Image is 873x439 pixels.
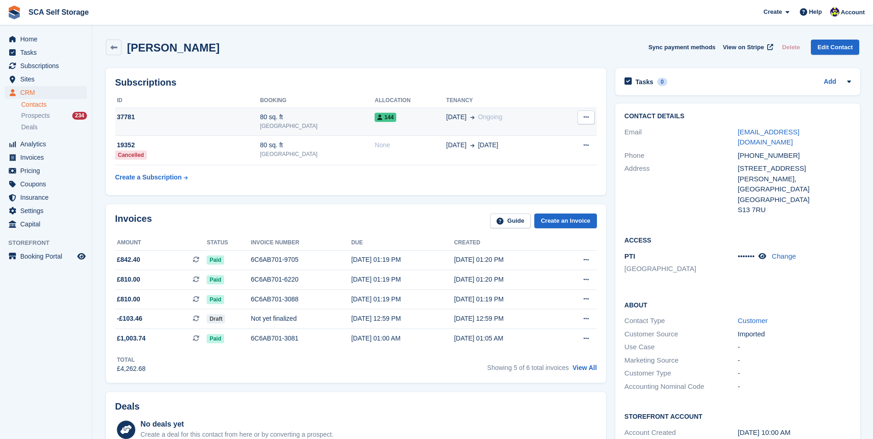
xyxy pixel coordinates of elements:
[5,33,87,46] a: menu
[351,255,454,265] div: [DATE] 01:19 PM
[117,314,142,323] span: -£103.46
[115,112,260,122] div: 37781
[20,164,75,177] span: Pricing
[738,381,851,392] div: -
[5,138,87,150] a: menu
[738,195,851,205] div: [GEOGRAPHIC_DATA]
[140,419,333,430] div: No deals yet
[260,93,375,108] th: Booking
[841,8,865,17] span: Account
[351,334,454,343] div: [DATE] 01:00 AM
[20,86,75,99] span: CRM
[772,252,796,260] a: Change
[115,77,597,88] h2: Subscriptions
[454,314,557,323] div: [DATE] 12:59 PM
[117,356,145,364] div: Total
[207,255,224,265] span: Paid
[117,334,145,343] span: £1,003.74
[351,236,454,250] th: Due
[624,252,635,260] span: PTI
[115,169,188,186] a: Create a Subscription
[351,275,454,284] div: [DATE] 01:19 PM
[117,295,140,304] span: £810.00
[20,46,75,59] span: Tasks
[260,140,375,150] div: 80 sq. ft
[20,204,75,217] span: Settings
[657,78,668,86] div: 0
[738,355,851,366] div: -
[115,140,260,150] div: 19352
[20,59,75,72] span: Subscriptions
[375,140,446,150] div: None
[351,295,454,304] div: [DATE] 01:19 PM
[454,236,557,250] th: Created
[5,191,87,204] a: menu
[260,122,375,130] div: [GEOGRAPHIC_DATA]
[5,250,87,263] a: menu
[251,334,351,343] div: 6C6AB701-3081
[454,255,557,265] div: [DATE] 01:20 PM
[454,275,557,284] div: [DATE] 01:20 PM
[7,6,21,19] img: stora-icon-8386f47178a22dfd0bd8f6a31ec36ba5ce8667c1dd55bd0f319d3a0aa187defe.svg
[487,364,569,371] span: Showing 5 of 6 total invoices
[624,342,738,352] div: Use Case
[454,295,557,304] div: [DATE] 01:19 PM
[72,112,87,120] div: 234
[738,252,755,260] span: •••••••
[21,122,87,132] a: Deals
[624,411,851,421] h2: Storefront Account
[115,150,147,160] div: Cancelled
[20,33,75,46] span: Home
[251,314,351,323] div: Not yet finalized
[624,368,738,379] div: Customer Type
[738,163,851,174] div: [STREET_ADDRESS]
[478,113,503,121] span: Ongoing
[719,40,775,55] a: View on Stripe
[5,204,87,217] a: menu
[20,178,75,191] span: Coupons
[446,140,467,150] span: [DATE]
[260,150,375,158] div: [GEOGRAPHIC_DATA]
[624,264,738,274] li: [GEOGRAPHIC_DATA]
[5,59,87,72] a: menu
[624,113,851,120] h2: Contact Details
[624,127,738,148] div: Email
[375,93,446,108] th: Allocation
[5,73,87,86] a: menu
[809,7,822,17] span: Help
[25,5,93,20] a: SCA Self Storage
[624,163,738,215] div: Address
[5,46,87,59] a: menu
[207,295,224,304] span: Paid
[21,111,87,121] a: Prospects 234
[207,275,224,284] span: Paid
[738,342,851,352] div: -
[738,427,851,438] div: [DATE] 10:00 AM
[21,123,38,132] span: Deals
[830,7,839,17] img: Thomas Webb
[824,77,836,87] a: Add
[624,329,738,340] div: Customer Source
[117,255,140,265] span: £842.40
[738,317,768,324] a: Customer
[76,251,87,262] a: Preview store
[20,151,75,164] span: Invoices
[207,314,225,323] span: Draft
[778,40,804,55] button: Delete
[738,174,851,195] div: [PERSON_NAME], [GEOGRAPHIC_DATA]
[738,329,851,340] div: Imported
[5,86,87,99] a: menu
[21,111,50,120] span: Prospects
[624,235,851,244] h2: Access
[207,236,251,250] th: Status
[5,218,87,231] a: menu
[648,40,716,55] button: Sync payment methods
[115,401,139,412] h2: Deals
[572,364,597,371] a: View All
[624,316,738,326] div: Contact Type
[763,7,782,17] span: Create
[8,238,92,248] span: Storefront
[446,93,559,108] th: Tenancy
[115,173,182,182] div: Create a Subscription
[534,214,597,229] a: Create an Invoice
